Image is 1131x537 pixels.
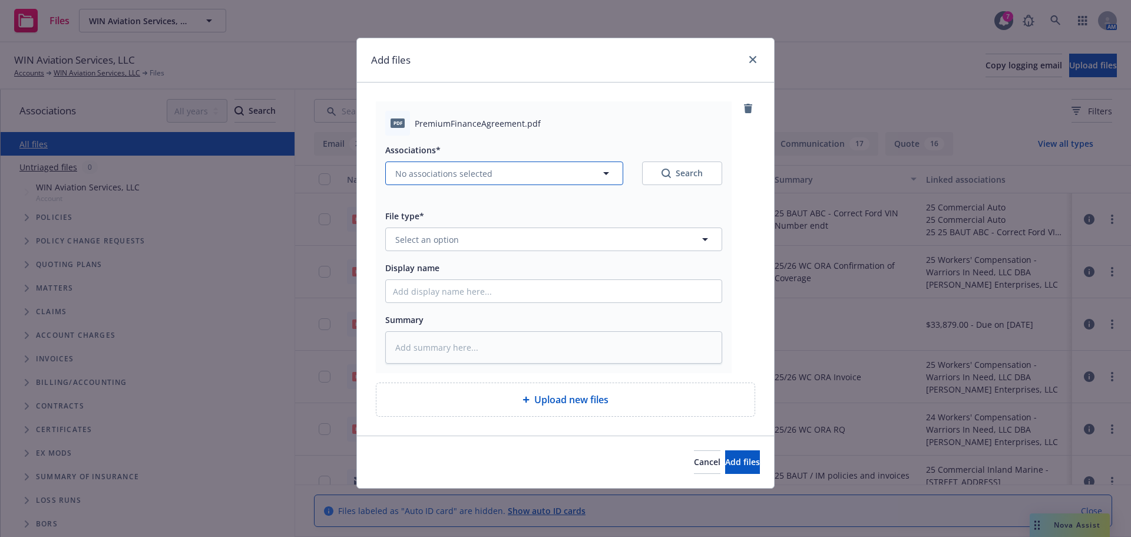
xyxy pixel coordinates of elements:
span: No associations selected [395,167,492,180]
button: SearchSearch [642,162,722,185]
span: PremiumFinanceAgreement.pdf [415,117,541,130]
input: Add display name here... [386,280,722,302]
a: close [746,52,760,67]
span: Associations* [385,144,441,156]
button: Add files [725,450,760,474]
span: Add files [725,456,760,467]
span: pdf [391,118,405,127]
span: Upload new files [534,393,609,407]
span: File type* [385,210,424,222]
span: Cancel [694,456,720,467]
span: Summary [385,314,424,325]
div: Search [662,167,703,179]
a: remove [741,101,755,116]
button: No associations selected [385,162,623,185]
h1: Add files [371,52,411,68]
span: Display name [385,262,439,274]
svg: Search [662,169,671,178]
div: Upload new files [376,383,755,417]
button: Select an option [385,228,722,251]
span: Select an option [395,233,459,246]
button: Cancel [694,450,720,474]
